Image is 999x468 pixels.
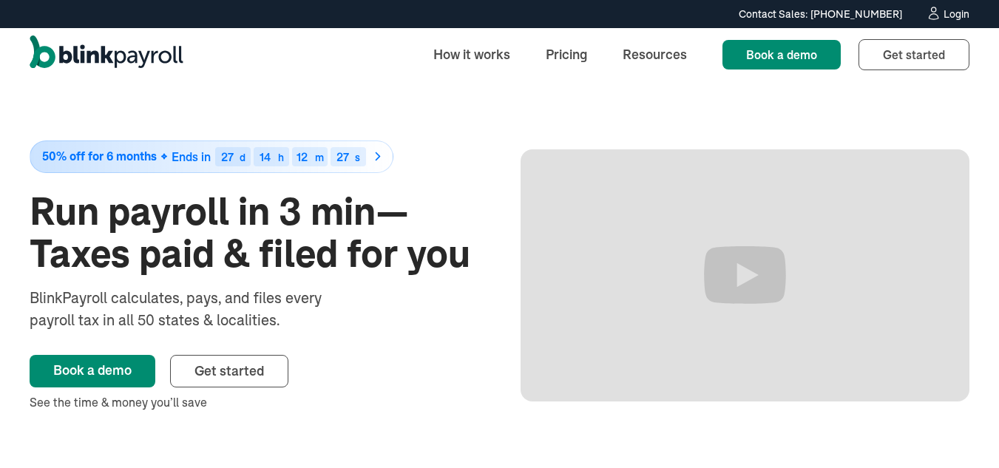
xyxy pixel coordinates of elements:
div: m [315,152,324,163]
a: 50% off for 6 monthsEnds in27d14h12m27s [30,140,479,173]
span: 14 [260,149,271,164]
a: Get started [170,355,288,387]
div: Login [944,9,969,19]
div: d [240,152,245,163]
div: h [278,152,284,163]
span: 12 [297,149,308,164]
span: Ends in [172,149,211,164]
a: Login [926,6,969,22]
span: 50% off for 6 months [42,150,157,163]
span: Get started [194,362,264,379]
a: How it works [421,38,522,70]
a: Book a demo [722,40,841,69]
span: 27 [221,149,234,164]
a: Get started [859,39,969,70]
a: home [30,35,183,74]
div: BlinkPayroll calculates, pays, and files every payroll tax in all 50 states & localities. [30,287,361,331]
span: Book a demo [746,47,817,62]
a: Resources [611,38,699,70]
div: Contact Sales: [PHONE_NUMBER] [739,7,902,22]
a: Pricing [534,38,599,70]
span: 27 [336,149,349,164]
iframe: Run Payroll in 3 min with BlinkPayroll [521,149,970,401]
div: s [355,152,360,163]
h1: Run payroll in 3 min—Taxes paid & filed for you [30,191,479,275]
a: Book a demo [30,355,155,387]
div: See the time & money you’ll save [30,393,479,411]
span: Get started [883,47,945,62]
